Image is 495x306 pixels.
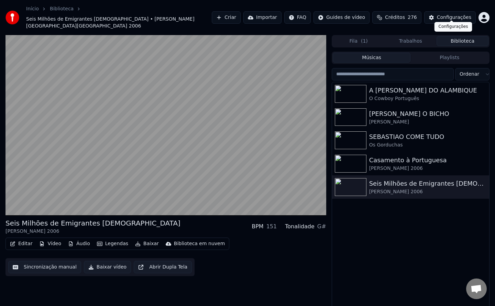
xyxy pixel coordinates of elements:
button: Legendas [94,239,131,249]
span: ( 1 ) [361,38,368,45]
div: [PERSON_NAME] 2006 [369,188,486,195]
nav: breadcrumb [26,6,212,30]
a: Início [26,6,39,12]
button: Baixar vídeo [84,261,131,273]
div: [PERSON_NAME] 2006 [5,228,180,235]
button: Guides de vídeo [313,11,370,24]
button: Playlists [410,53,488,63]
div: BPM [252,222,263,231]
div: 151 [266,222,277,231]
button: Créditos276 [372,11,421,24]
button: Sincronização manual [8,261,81,273]
button: Importar [243,11,282,24]
button: Abrir Dupla Tela [134,261,192,273]
button: Fila [333,36,385,46]
a: Biblioteca [50,6,74,12]
div: [PERSON_NAME] 2006 [369,165,486,172]
span: 276 [408,14,417,21]
button: Músicas [333,53,411,63]
button: Configurações [424,11,476,24]
div: A [PERSON_NAME] DO ALAMBIQUE [369,86,486,95]
button: Baixar [132,239,162,249]
div: Biblioteca em nuvem [174,240,225,247]
div: G# [317,222,326,231]
button: Vídeo [36,239,64,249]
span: Ordenar [460,71,479,78]
div: Tonalidade [285,222,315,231]
div: O Cowboy Português [369,95,486,102]
div: Seis Milhões de Emigrantes [DEMOGRAPHIC_DATA] [369,179,486,188]
div: Casamento à Portuguesa [369,155,486,165]
button: Editar [7,239,35,249]
div: Seis Milhões de Emigrantes [DEMOGRAPHIC_DATA] [5,218,180,228]
button: Áudio [65,239,93,249]
span: Créditos [385,14,405,21]
div: [PERSON_NAME] [369,119,486,125]
div: Open chat [466,278,487,299]
img: youka [5,11,19,24]
button: Biblioteca [437,36,488,46]
button: Trabalhos [385,36,437,46]
div: Configurações [434,22,472,32]
div: [PERSON_NAME] O BICHO [369,109,486,119]
button: Criar [212,11,241,24]
div: SEBASTIAO COME TUDO [369,132,486,142]
span: Seis Milhões de Emigrantes [DEMOGRAPHIC_DATA] • [PERSON_NAME][GEOGRAPHIC_DATA][GEOGRAPHIC_DATA] 2006 [26,16,212,30]
div: Os Gorduchas [369,142,486,149]
button: FAQ [284,11,311,24]
div: Configurações [437,14,471,21]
